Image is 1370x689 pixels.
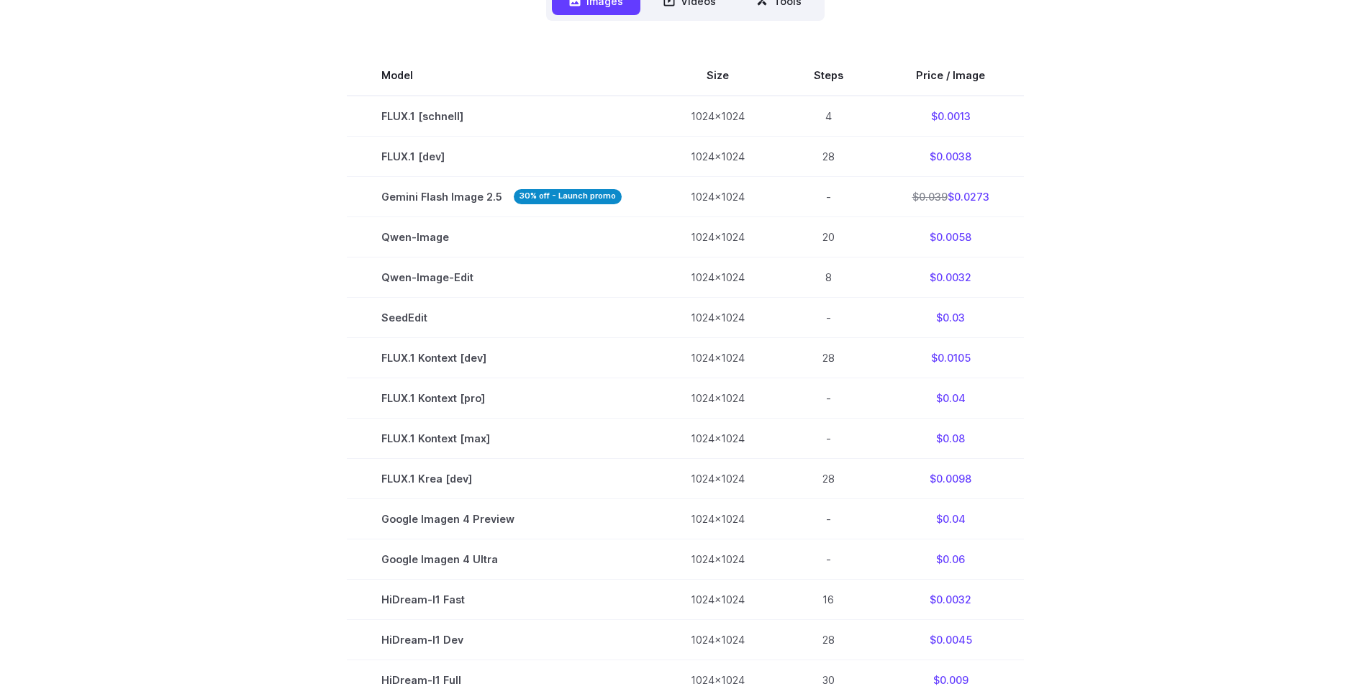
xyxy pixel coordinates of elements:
th: Price / Image [878,55,1024,96]
td: $0.0273 [878,176,1024,216]
td: 1024x1024 [656,499,779,539]
td: 1024x1024 [656,176,779,216]
td: $0.04 [878,499,1024,539]
td: $0.0038 [878,136,1024,176]
td: 1024x1024 [656,338,779,378]
td: 1024x1024 [656,539,779,580]
td: 1024x1024 [656,620,779,660]
td: 1024x1024 [656,216,779,257]
td: - [779,419,878,459]
td: FLUX.1 Kontext [max] [347,419,656,459]
td: - [779,539,878,580]
td: $0.0058 [878,216,1024,257]
strong: 30% off - Launch promo [514,189,622,204]
td: 1024x1024 [656,378,779,419]
td: - [779,378,878,419]
td: 28 [779,620,878,660]
td: 1024x1024 [656,580,779,620]
td: FLUX.1 Kontext [dev] [347,338,656,378]
td: 20 [779,216,878,257]
span: Gemini Flash Image 2.5 [381,188,622,205]
s: $0.039 [912,191,948,203]
td: Qwen-Image [347,216,656,257]
td: 1024x1024 [656,419,779,459]
td: 28 [779,459,878,499]
td: Google Imagen 4 Preview [347,499,656,539]
td: 1024x1024 [656,96,779,137]
td: $0.08 [878,419,1024,459]
td: HiDream-I1 Fast [347,580,656,620]
td: $0.0105 [878,338,1024,378]
td: 8 [779,257,878,297]
td: 4 [779,96,878,137]
th: Size [656,55,779,96]
td: - [779,499,878,539]
td: Google Imagen 4 Ultra [347,539,656,580]
td: - [779,176,878,216]
td: 1024x1024 [656,298,779,338]
td: $0.0032 [878,580,1024,620]
td: $0.0013 [878,96,1024,137]
td: $0.06 [878,539,1024,580]
td: $0.0045 [878,620,1024,660]
td: FLUX.1 Kontext [pro] [347,378,656,419]
th: Model [347,55,656,96]
td: HiDream-I1 Dev [347,620,656,660]
td: FLUX.1 [schnell] [347,96,656,137]
td: 1024x1024 [656,459,779,499]
td: 1024x1024 [656,257,779,297]
td: 28 [779,136,878,176]
td: Qwen-Image-Edit [347,257,656,297]
td: $0.0098 [878,459,1024,499]
td: $0.0032 [878,257,1024,297]
td: FLUX.1 Krea [dev] [347,459,656,499]
td: $0.04 [878,378,1024,419]
td: SeedEdit [347,298,656,338]
td: FLUX.1 [dev] [347,136,656,176]
td: 1024x1024 [656,136,779,176]
td: - [779,298,878,338]
td: 16 [779,580,878,620]
td: 28 [779,338,878,378]
th: Steps [779,55,878,96]
td: $0.03 [878,298,1024,338]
